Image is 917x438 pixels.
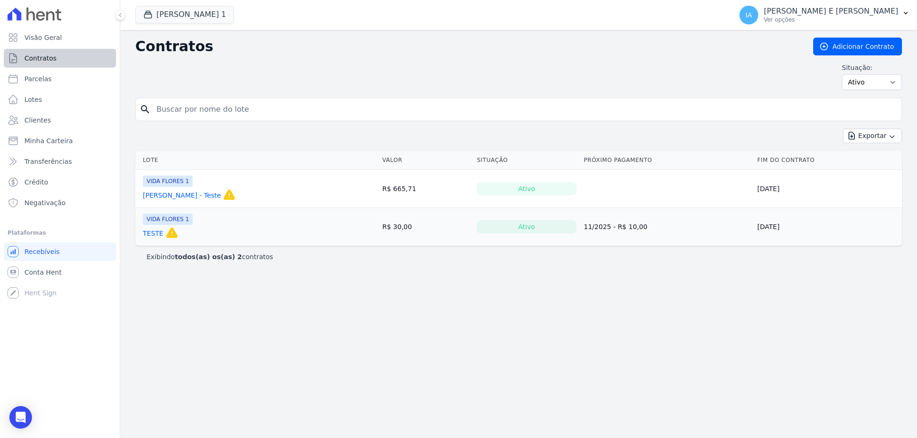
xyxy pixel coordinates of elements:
span: Transferências [24,157,72,166]
span: Negativação [24,198,66,207]
a: Visão Geral [4,28,116,47]
span: Lotes [24,95,42,104]
a: TESTE [143,229,163,238]
a: Parcelas [4,69,116,88]
h2: Contratos [135,38,798,55]
a: 11/2025 - R$ 10,00 [584,223,647,231]
span: Contratos [24,54,56,63]
a: [PERSON_NAME] - Teste [143,191,221,200]
a: Lotes [4,90,116,109]
th: Situação [473,151,580,170]
th: Lote [135,151,379,170]
span: Minha Carteira [24,136,73,146]
th: Valor [379,151,473,170]
span: VIDA FLORES 1 [143,214,193,225]
span: Visão Geral [24,33,62,42]
a: Crédito [4,173,116,192]
td: [DATE] [754,170,902,208]
a: Contratos [4,49,116,68]
input: Buscar por nome do lote [151,100,898,119]
span: IA [746,12,752,18]
a: Clientes [4,111,116,130]
span: Clientes [24,115,51,125]
a: Adicionar Contrato [813,38,902,55]
td: R$ 665,71 [379,170,473,208]
button: IA [PERSON_NAME] E [PERSON_NAME] Ver opções [732,2,917,28]
div: Plataformas [8,227,112,238]
th: Próximo Pagamento [580,151,754,170]
button: Exportar [843,129,902,143]
button: [PERSON_NAME] 1 [135,6,234,23]
div: Ativo [477,220,576,233]
p: Exibindo contratos [147,252,273,261]
i: search [140,104,151,115]
a: Conta Hent [4,263,116,282]
a: Negativação [4,193,116,212]
p: Ver opções [764,16,898,23]
label: Situação: [842,63,902,72]
th: Fim do Contrato [754,151,902,170]
div: Ativo [477,182,576,195]
span: Crédito [24,177,48,187]
p: [PERSON_NAME] E [PERSON_NAME] [764,7,898,16]
span: Parcelas [24,74,52,84]
span: VIDA FLORES 1 [143,176,193,187]
b: todos(as) os(as) 2 [175,253,242,261]
a: Minha Carteira [4,131,116,150]
td: R$ 30,00 [379,208,473,246]
a: Recebíveis [4,242,116,261]
div: Open Intercom Messenger [9,406,32,429]
a: Transferências [4,152,116,171]
span: Conta Hent [24,268,62,277]
td: [DATE] [754,208,902,246]
span: Recebíveis [24,247,60,256]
